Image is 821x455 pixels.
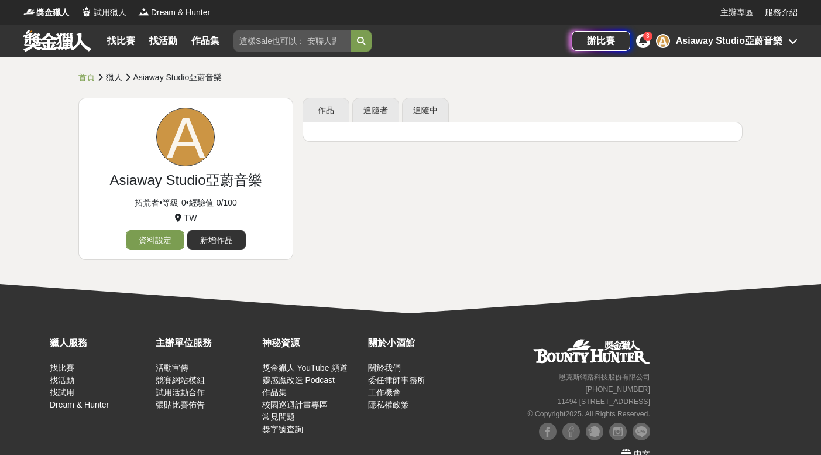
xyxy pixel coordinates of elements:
a: 隱私權政策 [368,400,409,409]
span: 獎金獵人 [36,6,69,19]
div: 關於小酒館 [368,336,468,350]
small: © Copyright 2025 . All Rights Reserved. [528,410,650,418]
span: Dream & Hunter [151,6,210,19]
a: 作品 [303,98,349,122]
div: 神秘資源 [262,336,362,350]
span: 3 [646,33,650,39]
div: 主辦單位服務 [156,336,256,350]
span: 試用獵人 [94,6,126,19]
a: 資料設定 [126,230,184,250]
img: Logo [138,6,150,18]
img: Facebook [539,423,557,440]
div: Asiaway Studio亞蔚音樂 [88,170,284,191]
span: 經驗值 [189,198,214,207]
span: • [186,198,189,207]
a: 獎金獵人 YouTube 頻道 [262,363,348,372]
span: 0 [181,198,186,207]
a: 辦比賽 [572,31,630,51]
a: 追隨者 [352,98,399,122]
a: 找比賽 [102,33,140,49]
div: A [656,34,670,48]
a: 首頁 [78,73,95,82]
img: Logo [23,6,35,18]
span: 拓荒者 [135,198,159,207]
a: 關於我們 [368,363,401,372]
a: Logo獎金獵人 [23,6,69,19]
a: 活動宣傳 [156,363,188,372]
div: 獵人服務 [50,336,150,350]
a: 試用活動合作 [156,388,205,397]
a: 新增作品 [187,230,246,250]
img: Logo [81,6,92,18]
a: 主辦專區 [720,6,753,19]
span: 獵人 [106,73,122,82]
a: 常見問題 [262,412,295,422]
div: A [156,108,215,166]
a: 獎字號查詢 [262,425,303,434]
a: Logo試用獵人 [81,6,126,19]
a: 追隨中 [402,98,449,122]
input: 這樣Sale也可以： 安聯人壽創意銷售法募集 [233,30,351,52]
a: 靈感魔改造 Podcast [262,375,335,385]
span: Asiaway Studio亞蔚音樂 [133,73,222,82]
a: 服務介紹 [765,6,798,19]
img: Facebook [562,423,580,440]
a: Dream & Hunter [50,400,109,409]
span: • [159,198,162,207]
a: 作品集 [262,388,287,397]
a: 工作機會 [368,388,401,397]
img: LINE [633,423,650,440]
a: 競賽網站模組 [156,375,205,385]
a: 找活動 [50,375,74,385]
span: TW [184,213,197,223]
a: 找試用 [50,388,74,397]
a: 作品集 [187,33,224,49]
span: 0 / 100 [217,198,237,207]
a: LogoDream & Hunter [138,6,210,19]
img: Instagram [609,423,627,440]
a: 找活動 [145,33,182,49]
span: 等級 [162,198,178,207]
small: 11494 [STREET_ADDRESS] [557,398,650,406]
a: 找比賽 [50,363,74,372]
small: 恩克斯網路科技股份有限公司 [559,373,650,381]
div: Asiaway Studio亞蔚音樂 [676,34,782,48]
a: 委任律師事務所 [368,375,425,385]
a: 校園巡迴計畫專區 [262,400,328,409]
a: 張貼比賽佈告 [156,400,205,409]
img: Plurk [586,423,603,440]
small: [PHONE_NUMBER] [586,385,650,394]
